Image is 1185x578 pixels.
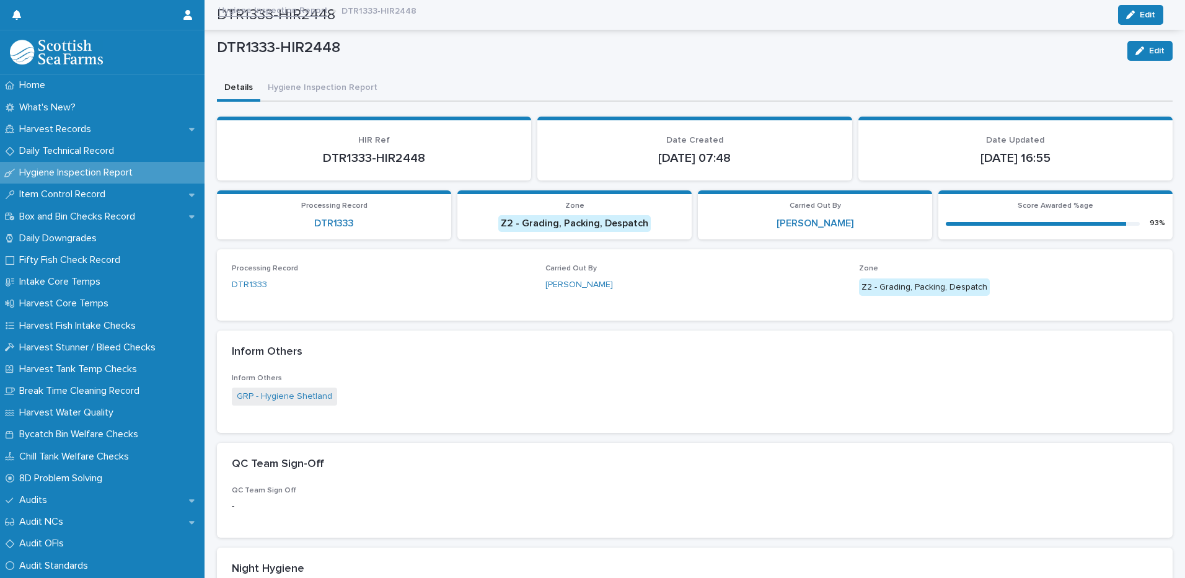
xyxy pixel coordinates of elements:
[14,79,55,91] p: Home
[14,320,146,332] p: Harvest Fish Intake Checks
[565,202,584,210] span: Zone
[14,298,118,309] p: Harvest Core Temps
[777,218,853,229] a: [PERSON_NAME]
[14,233,107,244] p: Daily Downgrades
[1018,202,1093,210] span: Score Awarded %age
[260,76,385,102] button: Hygiene Inspection Report
[859,265,878,272] span: Zone
[341,3,416,17] p: DTR1333-HIR2448
[14,407,123,419] p: Harvest Water Quality
[232,151,516,166] p: DTR1333-HIR2448
[10,40,103,64] img: mMrefqRFQpe26GRNOUkG
[232,265,298,272] span: Processing Record
[14,167,143,179] p: Hygiene Inspection Report
[232,500,531,513] p: -
[14,516,73,528] p: Audit NCs
[552,151,837,166] p: [DATE] 07:48
[859,278,990,296] div: Z2 - Grading, Packing, Despatch
[14,473,112,484] p: 8D Problem Solving
[14,102,86,113] p: What's New?
[498,215,651,232] div: Z2 - Grading, Packing, Despatch
[14,342,165,353] p: Harvest Stunner / Bleed Checks
[14,385,149,397] p: Break Time Cleaning Record
[545,265,597,272] span: Carried Out By
[1149,47,1165,55] span: Edit
[14,451,139,463] p: Chill Tank Welfare Checks
[14,145,124,157] p: Daily Technical Record
[14,560,98,572] p: Audit Standards
[232,458,324,471] h2: QC Team Sign-Off
[14,123,101,135] p: Harvest Records
[14,189,115,200] p: Item Control Record
[14,429,148,440] p: Bycatch Bin Welfare Checks
[14,363,147,375] p: Harvest Tank Temp Checks
[986,136,1044,144] span: Date Updated
[14,538,74,549] p: Audit OFIs
[232,562,304,576] h2: Night Hygiene
[217,39,1117,57] p: DTR1333-HIR2448
[14,254,130,266] p: Fifty Fish Check Record
[358,136,390,144] span: HIR Ref
[218,2,328,17] a: Hygiene Inspection Report
[14,211,145,223] p: Box and Bin Checks Record
[301,202,368,210] span: Processing Record
[14,276,110,288] p: Intake Core Temps
[232,487,296,494] span: QC Team Sign Off
[666,136,723,144] span: Date Created
[14,494,57,506] p: Audits
[873,151,1158,166] p: [DATE] 16:55
[232,278,267,291] a: DTR1333
[314,218,354,229] a: DTR1333
[217,76,260,102] button: Details
[790,202,841,210] span: Carried Out By
[545,278,613,291] a: [PERSON_NAME]
[232,375,282,382] span: Inform Others
[232,345,302,359] h2: Inform Others
[1127,41,1173,61] button: Edit
[237,390,332,403] a: GRP - Hygiene Shetland
[1150,219,1165,228] div: 93 %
